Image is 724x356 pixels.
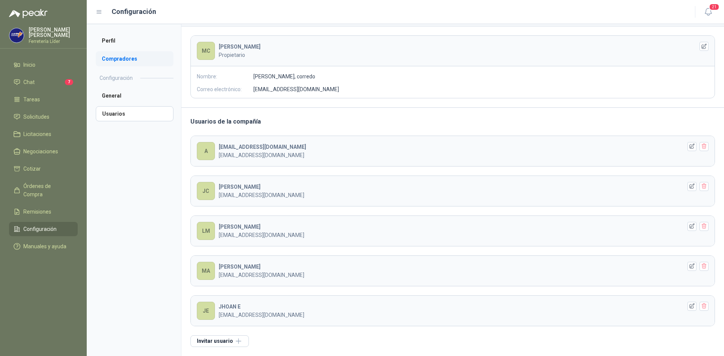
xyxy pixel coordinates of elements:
[23,147,58,156] span: Negociaciones
[23,225,57,233] span: Configuración
[9,110,78,124] a: Solicitudes
[9,162,78,176] a: Cotizar
[65,79,73,85] span: 7
[253,72,315,81] p: [PERSON_NAME], corredo
[9,222,78,236] a: Configuración
[96,33,173,48] a: Perfil
[96,106,173,121] a: Usuarios
[219,271,682,279] p: [EMAIL_ADDRESS][DOMAIN_NAME]
[253,85,339,93] p: [EMAIL_ADDRESS][DOMAIN_NAME]
[219,184,261,190] b: [PERSON_NAME]
[197,72,253,81] p: Nombre:
[96,51,173,66] a: Compradores
[23,113,49,121] span: Solicitudes
[29,27,78,38] p: [PERSON_NAME] [PERSON_NAME]
[219,231,682,239] p: [EMAIL_ADDRESS][DOMAIN_NAME]
[9,28,24,43] img: Company Logo
[23,208,51,216] span: Remisiones
[23,78,35,86] span: Chat
[219,51,682,59] p: Propietario
[23,95,40,104] span: Tareas
[219,144,306,150] b: [EMAIL_ADDRESS][DOMAIN_NAME]
[197,182,215,200] div: JC
[197,85,253,93] p: Correo electrónico:
[23,61,35,69] span: Inicio
[219,311,682,319] p: [EMAIL_ADDRESS][DOMAIN_NAME]
[9,205,78,219] a: Remisiones
[190,117,715,127] h3: Usuarios de la compañía
[9,179,78,202] a: Órdenes de Compra
[9,239,78,254] a: Manuales y ayuda
[9,127,78,141] a: Licitaciones
[197,262,215,280] div: MA
[9,92,78,107] a: Tareas
[709,3,719,11] span: 21
[219,44,261,50] b: [PERSON_NAME]
[96,88,173,103] a: General
[197,302,215,320] div: JE
[9,58,78,72] a: Inicio
[219,151,682,159] p: [EMAIL_ADDRESS][DOMAIN_NAME]
[23,242,66,251] span: Manuales y ayuda
[190,335,249,347] button: Invitar usuario
[219,224,261,230] b: [PERSON_NAME]
[197,222,215,240] div: LM
[219,191,682,199] p: [EMAIL_ADDRESS][DOMAIN_NAME]
[197,42,215,60] div: MC
[219,264,261,270] b: [PERSON_NAME]
[219,304,241,310] b: JHOAN E
[23,165,41,173] span: Cotizar
[23,130,51,138] span: Licitaciones
[9,9,48,18] img: Logo peakr
[197,142,215,160] div: A
[9,144,78,159] a: Negociaciones
[100,74,133,82] h2: Configuración
[23,182,71,199] span: Órdenes de Compra
[701,5,715,19] button: 21
[9,75,78,89] a: Chat7
[112,6,156,17] h1: Configuración
[29,39,78,44] p: Ferretería Líder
